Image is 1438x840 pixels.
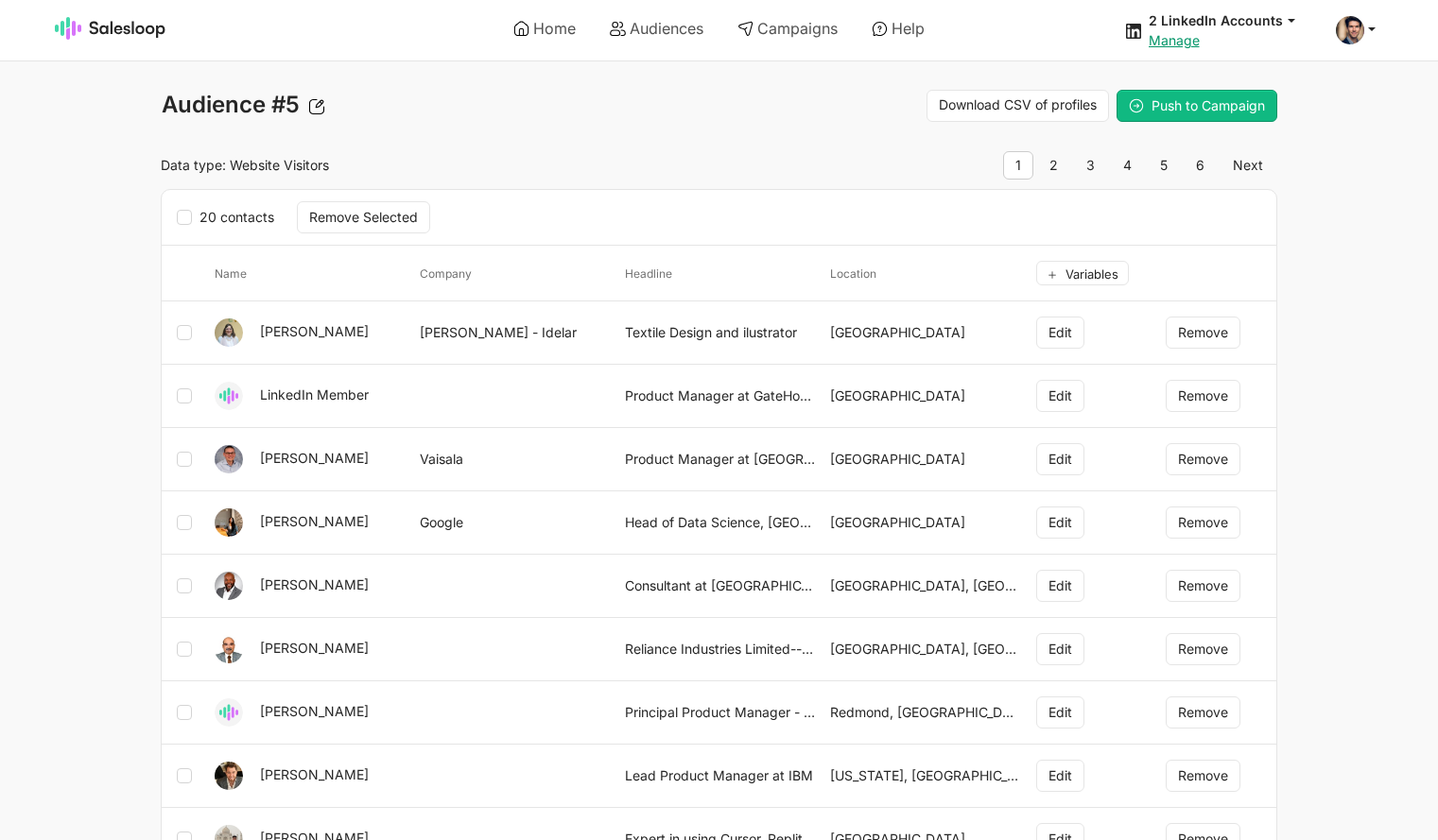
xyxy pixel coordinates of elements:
[724,12,851,44] a: Campaigns
[1166,443,1240,475] button: Remove
[1036,633,1084,665] button: Edit
[1166,633,1240,665] button: Remove
[617,745,823,808] td: Lead Product Manager at IBM
[412,491,617,555] td: Google
[1036,760,1084,792] button: Edit
[823,555,1028,618] td: [GEOGRAPHIC_DATA], [GEOGRAPHIC_DATA]
[1149,11,1313,29] button: 2 LinkedIn Accounts
[161,90,301,119] span: Audience #5
[617,301,823,365] td: Textile Design and ilustrator
[823,246,1028,301] th: location
[1036,261,1129,285] button: Variables
[1111,151,1144,180] a: 4
[1036,570,1084,602] button: Edit
[1074,151,1107,180] a: 3
[260,450,369,466] a: [PERSON_NAME]
[260,766,369,782] a: [PERSON_NAME]
[617,428,823,491] td: Product Manager at [GEOGRAPHIC_DATA]
[1166,570,1240,602] button: Remove
[823,428,1028,491] td: [GEOGRAPHIC_DATA]
[500,12,589,44] a: Home
[260,323,369,339] a: [PERSON_NAME]
[1149,32,1200,48] a: Manage
[823,745,1028,808] td: [US_STATE], [GEOGRAPHIC_DATA]
[1036,696,1084,729] button: Edit
[260,576,369,592] a: [PERSON_NAME]
[1003,151,1033,180] span: 1
[597,12,717,44] a: Audiences
[297,201,430,233] button: Remove Selected
[260,640,369,656] a: [PERSON_NAME]
[617,365,823,428] td: Product Manager at GateHouse Media
[177,205,286,230] label: 20 contacts
[1166,696,1240,729] button: Remove
[412,428,617,491] td: Vaisala
[1036,443,1084,475] button: Edit
[617,681,823,745] td: Principal Product Manager - Tech at Amazon
[1166,317,1240,349] button: Remove
[161,157,707,174] p: Data type: Website Visitors
[823,618,1028,681] td: [GEOGRAPHIC_DATA], [GEOGRAPHIC_DATA]
[412,246,617,301] th: company
[823,681,1028,745] td: Redmond, [GEOGRAPHIC_DATA]
[1166,506,1240,539] button: Remove
[1152,97,1265,113] span: Push to Campaign
[412,301,617,365] td: [PERSON_NAME] - Idelar
[1036,380,1084,412] button: Edit
[1166,380,1240,412] button: Remove
[1117,90,1277,122] button: Push to Campaign
[55,17,166,40] img: Salesloop
[1066,266,1118,282] span: Variables
[260,703,369,719] a: [PERSON_NAME]
[1036,506,1084,539] button: Edit
[207,246,411,301] th: name
[617,555,823,618] td: Consultant at [GEOGRAPHIC_DATA] Technologies US
[1166,760,1240,792] button: Remove
[617,618,823,681] td: Reliance Industries Limited--Filament Business--Sales | Marketing & Business Development | Busine...
[207,365,411,428] td: LinkedIn Member
[617,246,823,301] th: headline
[823,491,1028,555] td: [GEOGRAPHIC_DATA]
[260,513,369,529] a: [PERSON_NAME]
[1184,151,1217,180] a: 6
[823,365,1028,428] td: [GEOGRAPHIC_DATA]
[1148,151,1180,180] a: 5
[823,301,1028,365] td: [GEOGRAPHIC_DATA]
[617,491,823,555] td: Head of Data Science, [GEOGRAPHIC_DATA]
[1036,317,1084,349] button: Edit
[1221,151,1275,180] a: Next
[927,90,1109,122] a: Download CSV of profiles
[1037,151,1070,180] a: 2
[858,12,938,44] a: Help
